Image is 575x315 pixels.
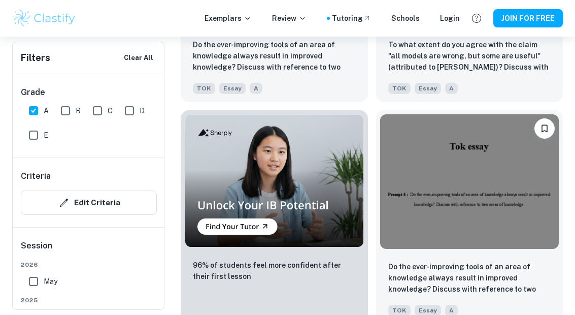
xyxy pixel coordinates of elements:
a: Schools [391,13,420,24]
button: Help and Feedback [468,10,485,27]
img: Clastify logo [12,8,77,28]
button: Clear All [121,50,156,66]
img: Thumbnail [185,114,364,247]
span: D [140,105,145,116]
span: C [108,105,113,116]
span: B [76,105,81,116]
span: TOK [388,83,411,94]
span: Essay [415,83,441,94]
p: Do the ever-improving tools of an area of knowledge always result in improved knowledge? Discuss ... [193,39,356,74]
p: Exemplars [205,13,252,24]
span: Essay [219,83,246,94]
a: Login [440,13,460,24]
p: Review [272,13,307,24]
span: A [445,83,458,94]
button: JOIN FOR FREE [493,9,563,27]
h6: Filters [21,51,50,65]
h6: Grade [21,86,157,99]
span: E [44,130,48,141]
h6: Session [21,240,157,260]
button: Edit Criteria [21,191,157,215]
img: TOK Essay example thumbnail: Do the ever-improving tools of an area o [380,114,559,248]
a: Tutoring [332,13,371,24]
span: 2026 [21,260,157,269]
span: May [44,276,57,287]
span: TOK [193,83,215,94]
p: To what extent do you agree with the claim "all models are wrong, but some are useful" (attribute... [388,39,551,74]
button: Please log in to bookmark exemplars [534,118,555,139]
p: Do the ever-improving tools of an area of knowledge always result in improved knowledge? Discuss ... [388,261,551,296]
p: 96% of students feel more confident after their first lesson [193,260,356,282]
h6: Criteria [21,170,51,182]
span: A [250,83,262,94]
span: 2025 [21,296,157,305]
span: A [44,105,49,116]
